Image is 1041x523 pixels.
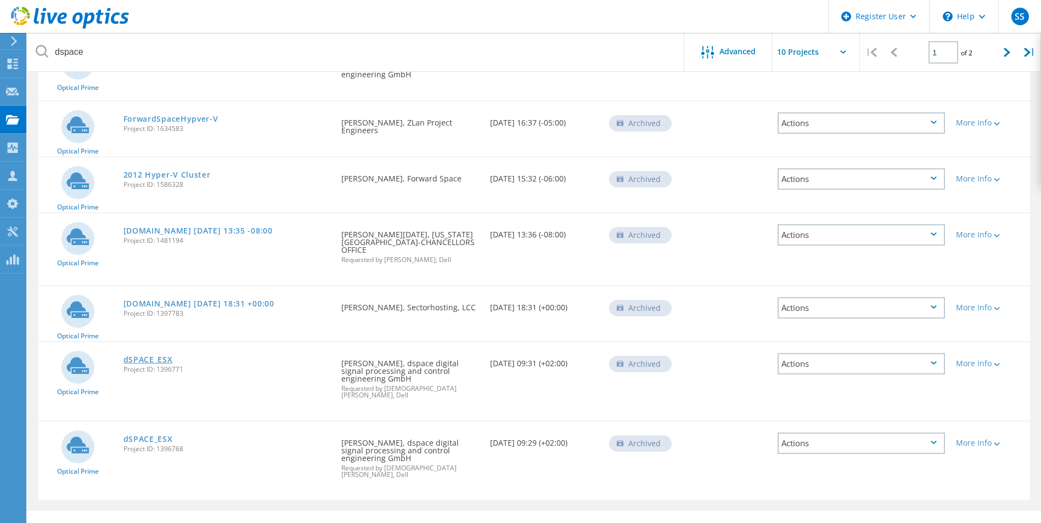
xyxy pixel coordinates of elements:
div: [PERSON_NAME], dspace digital signal processing and control engineering GmbH [336,422,485,489]
input: Search projects by name, owner, ID, company, etc [27,33,685,71]
a: dSPACE_ESX [123,435,173,443]
div: [DATE] 09:29 (+02:00) [485,422,604,458]
span: of 2 [961,48,972,58]
div: Actions [778,224,945,246]
span: Optical Prime [57,204,99,211]
span: Requested by [DEMOGRAPHIC_DATA][PERSON_NAME], Dell [341,385,479,399]
span: Optical Prime [57,84,99,91]
div: Archived [609,171,672,187]
a: Live Optics Dashboard [11,23,129,31]
span: Optical Prime [57,468,99,475]
div: [PERSON_NAME], ZLan Project Engineers [336,101,485,145]
div: More Info [956,439,1025,447]
div: Archived [609,115,672,132]
a: dSPACE_ESX [123,356,173,363]
span: Project ID: 1396771 [123,366,331,373]
div: [PERSON_NAME][DATE], [US_STATE][GEOGRAPHIC_DATA]-CHANCELLORS OFFICE [336,213,485,274]
a: ForwardSpaceHypver-V [123,115,218,123]
span: Optical Prime [57,260,99,266]
svg: \n [943,12,953,21]
div: More Info [956,119,1025,127]
div: [PERSON_NAME], dspace digital signal processing and control engineering GmbH [336,342,485,410]
div: More Info [956,304,1025,311]
div: More Info [956,175,1025,183]
span: Requested by [PERSON_NAME], Dell [341,257,479,263]
div: More Info [956,360,1025,367]
div: Actions [778,353,945,374]
span: Requested by [DEMOGRAPHIC_DATA][PERSON_NAME], Dell [341,465,479,478]
div: [DATE] 18:31 (+00:00) [485,286,604,322]
div: Actions [778,433,945,454]
div: Actions [778,168,945,190]
span: Advanced [719,48,756,55]
div: Archived [609,435,672,452]
div: | [860,33,882,72]
a: 2012 Hyper-V Cluster [123,171,211,179]
span: Optical Prime [57,148,99,155]
div: More Info [956,231,1025,238]
span: Project ID: 1481194 [123,237,331,244]
span: Project ID: 1586328 [123,181,331,188]
div: Archived [609,356,672,372]
a: [DOMAIN_NAME] [DATE] 18:31 +00:00 [123,300,274,308]
div: [DATE] 16:37 (-05:00) [485,101,604,138]
div: | [1019,33,1041,72]
div: Actions [778,112,945,134]
div: [DATE] 13:36 (-08:00) [485,213,604,249]
div: [PERSON_NAME], Forward Space [336,157,485,194]
span: SS [1015,12,1025,21]
span: Project ID: 1396768 [123,446,331,452]
div: Actions [778,297,945,319]
div: [DATE] 15:32 (-06:00) [485,157,604,194]
span: Optical Prime [57,333,99,339]
span: Optical Prime [57,389,99,395]
div: Archived [609,227,672,243]
div: Archived [609,300,672,316]
a: [DOMAIN_NAME] [DATE] 13:35 -08:00 [123,227,273,235]
div: [PERSON_NAME], Sectorhosting, LCC [336,286,485,322]
span: Project ID: 1397783 [123,310,331,317]
span: Project ID: 1634583 [123,126,331,132]
div: [DATE] 09:31 (+02:00) [485,342,604,378]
